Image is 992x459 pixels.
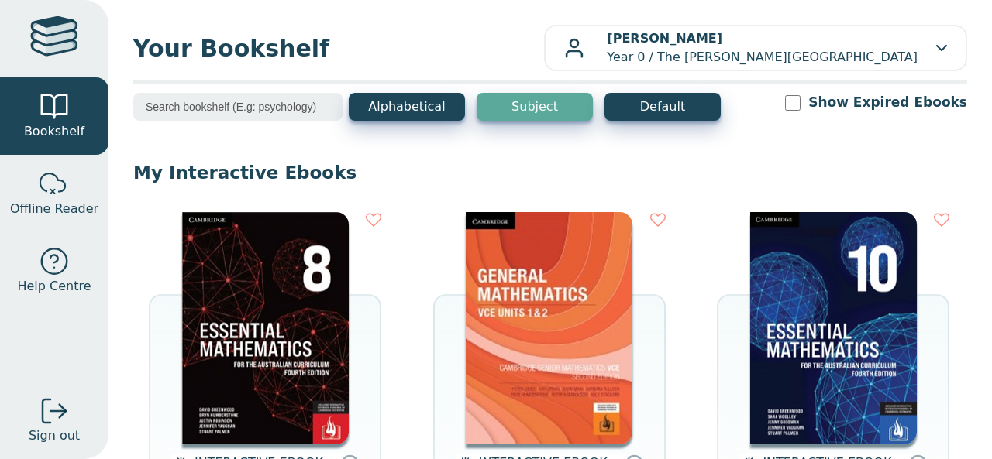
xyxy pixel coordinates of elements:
[10,200,98,218] span: Offline Reader
[544,25,967,71] button: [PERSON_NAME]Year 0 / The [PERSON_NAME][GEOGRAPHIC_DATA]
[24,122,84,141] span: Bookshelf
[808,93,967,112] label: Show Expired Ebooks
[607,31,722,46] b: [PERSON_NAME]
[466,212,632,444] img: e920e146-8ea0-4a4e-8c24-e9663483d7bb.jpg
[604,93,721,121] button: Default
[133,31,544,66] span: Your Bookshelf
[133,161,967,184] p: My Interactive Ebooks
[29,426,80,445] span: Sign out
[133,93,343,121] input: Search bookshelf (E.g: psychology)
[349,93,465,121] button: Alphabetical
[17,277,91,296] span: Help Centre
[750,212,917,444] img: 220df49f-a839-4d16-9332-fc094af16fcf.png
[607,29,918,67] p: Year 0 / The [PERSON_NAME][GEOGRAPHIC_DATA]
[182,212,349,444] img: 1c0a7dbb-72d2-49ef-85fe-fb0d43af0016.png
[477,93,593,121] button: Subject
